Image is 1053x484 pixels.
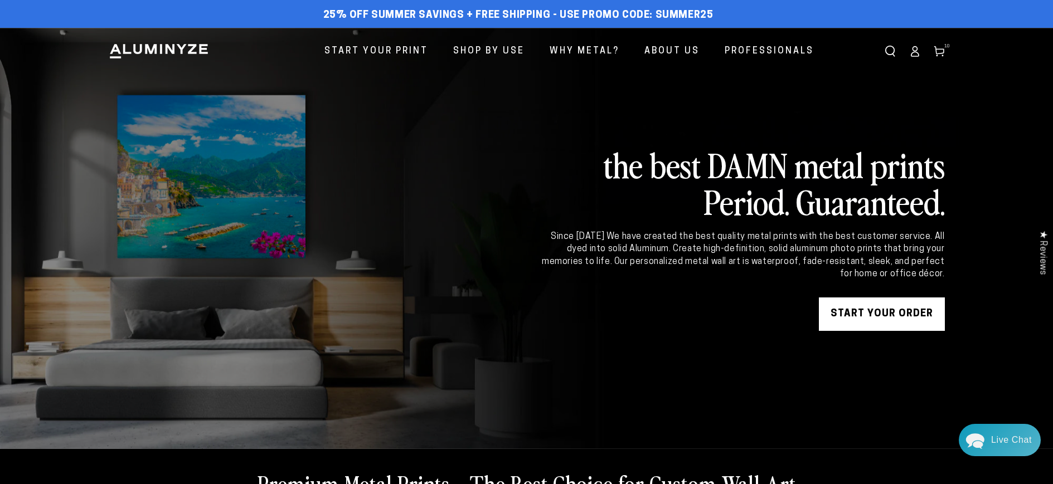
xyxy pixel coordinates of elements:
[644,43,700,60] span: About Us
[636,37,708,66] a: About Us
[716,37,822,66] a: Professionals
[725,43,814,60] span: Professionals
[540,146,945,219] h2: the best DAMN metal prints Period. Guaranteed.
[550,43,619,60] span: Why Metal?
[541,37,628,66] a: Why Metal?
[878,39,902,63] summary: Search our site
[323,9,714,22] span: 25% off Summer Savings + Free Shipping - Use Promo Code: SUMMER25
[540,231,945,281] div: Since [DATE] We have created the best quality metal prints with the best customer service. All dy...
[959,424,1041,456] div: Chat widget toggle
[453,43,525,60] span: Shop By Use
[445,37,533,66] a: Shop By Use
[819,297,945,331] a: START YOUR Order
[991,424,1032,456] div: Contact Us Directly
[316,37,436,66] a: Start Your Print
[324,43,428,60] span: Start Your Print
[944,42,950,50] span: 10
[1032,222,1053,283] div: Click to open Judge.me floating reviews tab
[109,43,209,60] img: Aluminyze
